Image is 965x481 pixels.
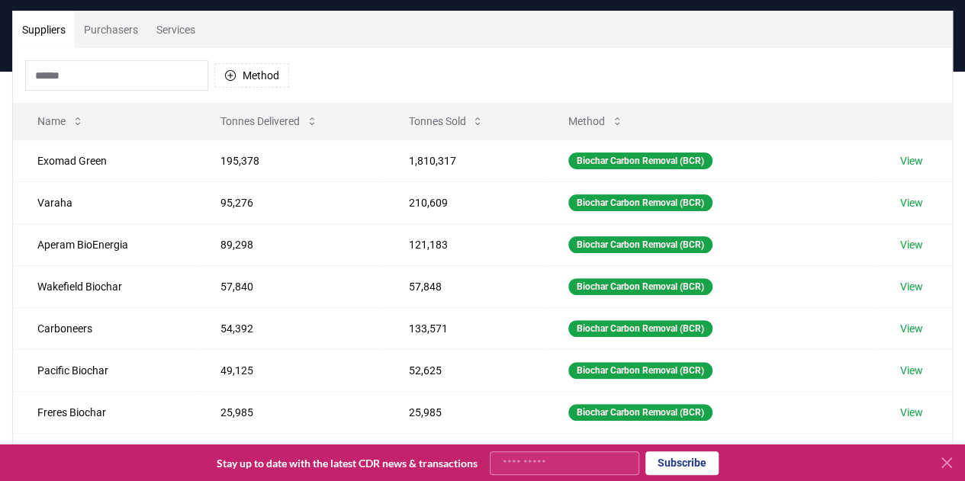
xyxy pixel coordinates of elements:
a: View [900,195,923,210]
div: Biochar Carbon Removal (BCR) [568,362,712,379]
td: Pacific Biochar [13,349,196,391]
a: View [900,279,923,294]
td: 57,840 [196,265,384,307]
button: Tonnes Delivered [208,106,330,136]
td: 49,125 [196,349,384,391]
td: 210,609 [384,181,543,223]
button: Name [25,106,96,136]
div: Biochar Carbon Removal (BCR) [568,320,712,337]
td: Carboneers [13,307,196,349]
td: 133,571 [384,307,543,349]
td: 121,183 [384,223,543,265]
td: 23,685 [196,433,384,475]
button: Method [556,106,635,136]
td: 52,625 [384,349,543,391]
button: Method [214,63,289,88]
td: 1,810,317 [384,139,543,181]
td: Wakefield Biochar [13,265,196,307]
td: Freres Biochar [13,391,196,433]
a: View [900,363,923,378]
div: Biochar Carbon Removal (BCR) [568,404,712,421]
div: Biochar Carbon Removal (BCR) [568,194,712,211]
div: Biochar Carbon Removal (BCR) [568,152,712,169]
td: 34,404 [384,433,543,475]
td: 57,848 [384,265,543,307]
a: View [900,321,923,336]
a: View [900,153,923,168]
button: Tonnes Sold [396,106,496,136]
button: Suppliers [13,11,75,48]
div: Biochar Carbon Removal (BCR) [568,278,712,295]
a: View [900,405,923,420]
div: Biochar Carbon Removal (BCR) [568,236,712,253]
td: 95,276 [196,181,384,223]
td: 89,298 [196,223,384,265]
button: Services [147,11,204,48]
td: 25,985 [384,391,543,433]
td: Aperam BioEnergia [13,223,196,265]
td: Planboo [13,433,196,475]
a: View [900,237,923,252]
td: 195,378 [196,139,384,181]
td: 25,985 [196,391,384,433]
button: Purchasers [75,11,147,48]
td: Varaha [13,181,196,223]
td: Exomad Green [13,139,196,181]
td: 54,392 [196,307,384,349]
